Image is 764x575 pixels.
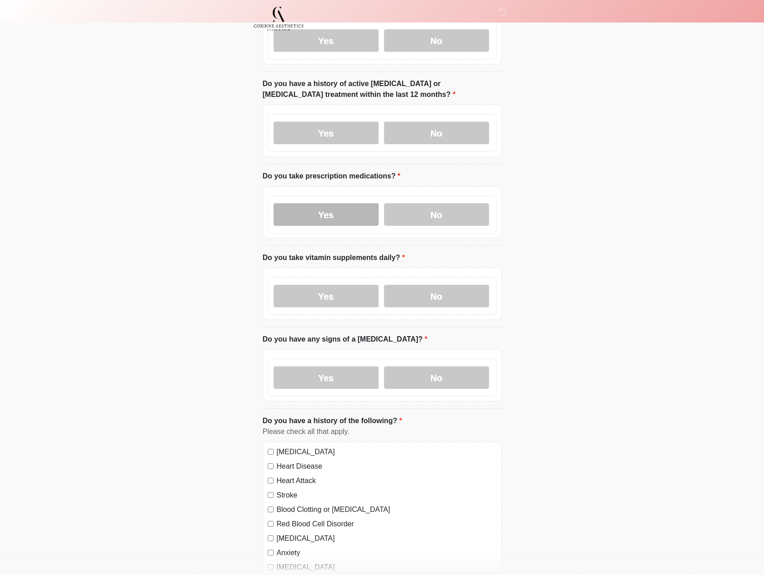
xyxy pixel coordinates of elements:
[384,29,489,52] label: No
[268,564,274,570] input: [MEDICAL_DATA]
[277,519,497,529] label: Red Blood Cell Disorder
[277,490,497,501] label: Stroke
[268,463,274,469] input: Heart Disease
[274,122,379,144] label: Yes
[384,122,489,144] label: No
[268,521,274,527] input: Red Blood Cell Disorder
[277,533,497,544] label: [MEDICAL_DATA]
[268,492,274,498] input: Stroke
[277,447,497,457] label: [MEDICAL_DATA]
[263,252,405,263] label: Do you take vitamin supplements daily?
[263,171,401,182] label: Do you take prescription medications?
[268,535,274,541] input: [MEDICAL_DATA]
[274,366,379,389] label: Yes
[263,426,502,437] div: Please check all that apply.
[274,285,379,307] label: Yes
[277,461,497,472] label: Heart Disease
[277,475,497,486] label: Heart Attack
[384,366,489,389] label: No
[263,415,402,426] label: Do you have a history of the following?
[268,550,274,556] input: Anxiety
[384,203,489,226] label: No
[277,562,497,573] label: [MEDICAL_DATA]
[263,334,428,345] label: Do you have any signs of a [MEDICAL_DATA]?
[384,285,489,307] label: No
[277,504,497,515] label: Blood Clotting or [MEDICAL_DATA]
[268,449,274,455] input: [MEDICAL_DATA]
[268,507,274,512] input: Blood Clotting or [MEDICAL_DATA]
[274,203,379,226] label: Yes
[268,478,274,484] input: Heart Attack
[254,7,304,31] img: Corinne Aesthetics Med Spa Logo
[277,548,497,558] label: Anxiety
[274,29,379,52] label: Yes
[263,78,502,100] label: Do you have a history of active [MEDICAL_DATA] or [MEDICAL_DATA] treatment within the last 12 mon...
